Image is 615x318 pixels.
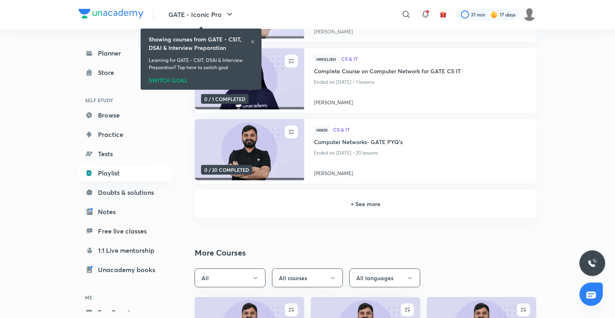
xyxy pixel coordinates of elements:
div: Store [98,68,119,77]
a: Store [79,64,172,81]
a: Playlist [79,165,172,181]
div: SWITCH GOAL [149,74,253,83]
button: All [195,268,266,287]
a: Practice [79,126,172,142]
span: Hindi [314,126,330,134]
img: ttu [588,258,597,268]
img: Company Logo [79,9,143,19]
a: Tests [79,146,172,162]
p: Ended on [DATE] • 20 lessons [314,148,527,158]
span: 0 / 1 COMPLETED [201,94,249,104]
span: 0 / 20 COMPLETED [201,165,252,175]
a: [PERSON_NAME] [314,96,527,106]
a: CS & IT [333,127,527,133]
a: [PERSON_NAME] [314,25,527,35]
a: Unacademy books [79,262,172,278]
a: Complete Course on Computer Network for GATE CS IT [314,67,527,77]
button: GATE - Iconic Pro [164,6,239,23]
p: Learning for GATE - CSIT, DSAI & Interview Preparation? Tap here to switch goal [149,57,253,71]
h6: SELF STUDY [79,93,172,107]
a: 1:1 Live mentorship [79,242,172,258]
img: Deepika S S [523,8,536,21]
img: streak [490,10,498,19]
a: [PERSON_NAME] [314,167,527,177]
button: All languages [349,268,420,287]
img: new-thumbnail [193,119,305,181]
button: All courses [272,268,343,287]
span: CS & IT [341,56,527,61]
a: new-thumbnail0 / 20 COMPLETED [195,119,304,184]
h6: ME [79,291,172,304]
a: Planner [79,45,172,61]
a: Company Logo [79,9,143,21]
a: Doubts & solutions [79,184,172,200]
span: Hinglish [314,55,338,64]
a: Browse [79,107,172,123]
a: Notes [79,204,172,220]
a: Free live classes [79,223,172,239]
span: CS & IT [333,127,527,132]
h6: Showing courses from GATE - CSIT, DSAI & Interview Preparation [149,35,250,52]
h6: + See more [204,200,527,208]
img: avatar [440,11,447,18]
a: CS & IT [341,56,527,62]
a: Computer Networks- GATE PYQ's [314,138,527,148]
p: Ended on [DATE] • 1 lessons [314,77,527,87]
button: avatar [437,8,450,21]
h2: More Courses [195,247,536,259]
